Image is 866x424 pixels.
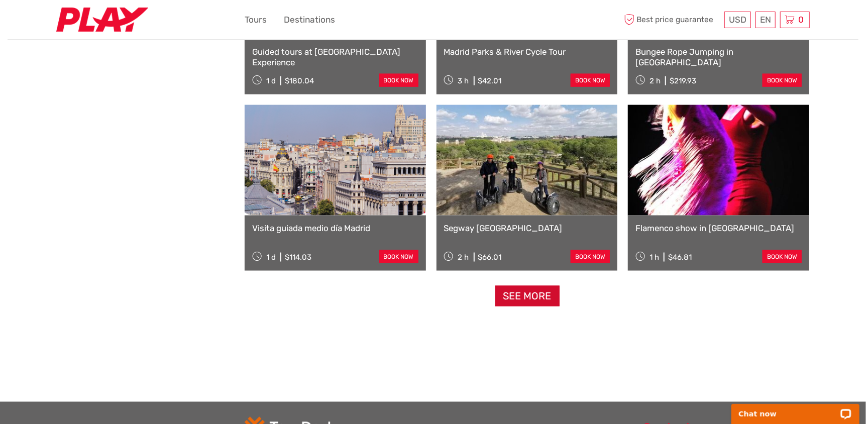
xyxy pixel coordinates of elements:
[444,47,610,57] a: Madrid Parks & River Cycle Tour
[495,286,560,306] a: See more
[763,250,802,263] a: book now
[458,253,469,262] span: 2 h
[621,12,722,28] span: Best price guarantee
[763,74,802,87] a: book now
[571,74,610,87] a: book now
[379,74,418,87] a: book now
[635,223,802,233] a: Flamenco show in [GEOGRAPHIC_DATA]
[797,15,805,25] span: 0
[729,15,746,25] span: USD
[755,12,776,28] div: EN
[285,76,314,85] div: $180.04
[245,13,267,27] a: Tours
[284,13,335,27] a: Destinations
[478,253,502,262] div: $66.01
[635,47,802,67] a: Bungee Rope Jumping in [GEOGRAPHIC_DATA]
[478,76,502,85] div: $42.01
[379,250,418,263] a: book now
[649,253,659,262] span: 1 h
[56,8,148,32] img: 2467-7e1744d7-2434-4362-8842-68c566c31c52_logo_small.jpg
[571,250,610,263] a: book now
[266,76,276,85] span: 1 d
[285,253,311,262] div: $114.03
[725,392,866,424] iframe: LiveChat chat widget
[668,253,692,262] div: $46.81
[252,47,418,67] a: Guided tours at [GEOGRAPHIC_DATA] Experience
[649,76,661,85] span: 2 h
[252,223,418,233] a: Visita guiada medio día Madrid
[266,253,276,262] span: 1 d
[670,76,696,85] div: $219.93
[458,76,469,85] span: 3 h
[444,223,610,233] a: Segway [GEOGRAPHIC_DATA]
